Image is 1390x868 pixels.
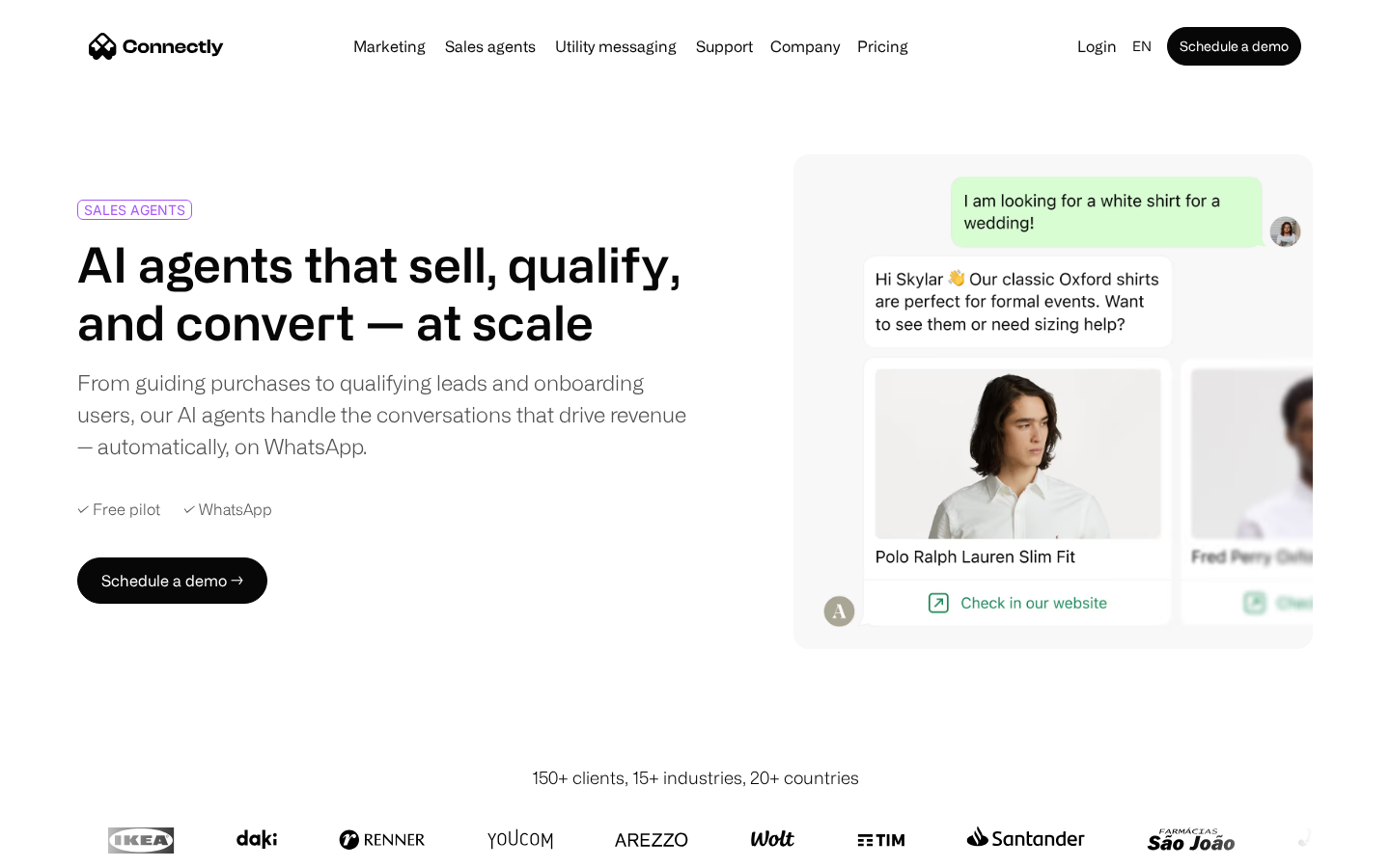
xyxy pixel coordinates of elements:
[532,765,859,791] div: 150+ clients, 15+ industries, 20+ countries
[547,39,684,54] a: Utility messaging
[688,39,761,54] a: Support
[77,557,267,604] a: Schedule a demo →
[77,366,687,462] div: From guiding purchases to qualifying leads and onboarding users, our AI agents handle the convers...
[1070,33,1125,60] a: Login
[77,235,687,351] h1: AI agents that sell, qualify, and convert — at scale
[346,39,433,54] a: Marketing
[39,834,116,861] ul: Language list
[849,39,916,54] a: Pricing
[19,832,116,861] aside: Language selected: English
[84,203,185,217] div: SALES AGENTS
[770,33,840,60] div: Company
[1132,33,1152,60] div: en
[77,501,160,519] div: ✓ Free pilot
[183,501,272,519] div: ✓ WhatsApp
[437,39,543,54] a: Sales agents
[1167,27,1301,66] a: Schedule a demo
